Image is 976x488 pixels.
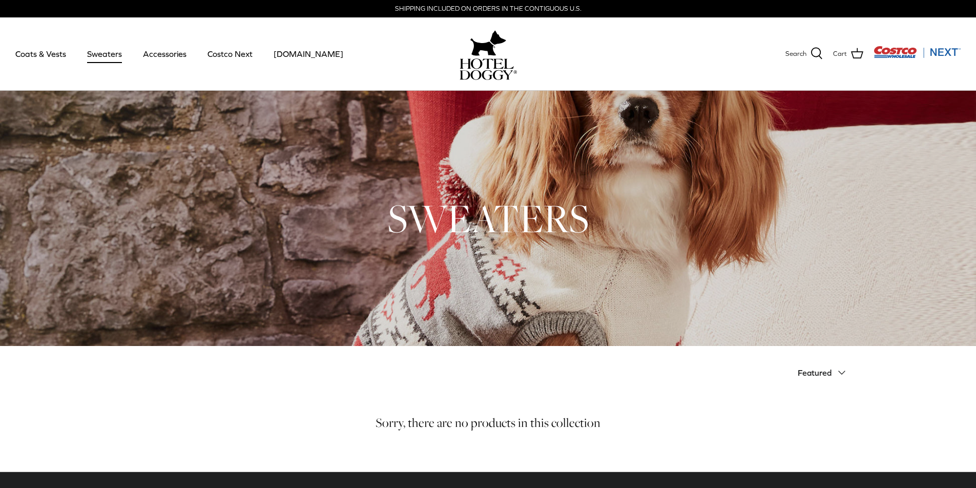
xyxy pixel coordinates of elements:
h5: Sorry, there are no products in this collection [124,415,852,431]
img: Costco Next [874,46,961,58]
span: Cart [833,49,847,59]
a: Visit Costco Next [874,52,961,60]
span: Featured [798,368,832,377]
a: Sweaters [78,36,131,71]
a: Accessories [134,36,196,71]
a: Cart [833,47,863,60]
span: Search [785,49,806,59]
a: Coats & Vests [6,36,75,71]
a: hoteldoggy.com hoteldoggycom [460,28,517,80]
button: Featured [798,361,852,384]
a: Costco Next [198,36,262,71]
img: hoteldoggycom [460,58,517,80]
img: hoteldoggy.com [470,28,506,58]
h1: SWEATERS [124,193,852,243]
a: [DOMAIN_NAME] [264,36,352,71]
a: Search [785,47,823,60]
